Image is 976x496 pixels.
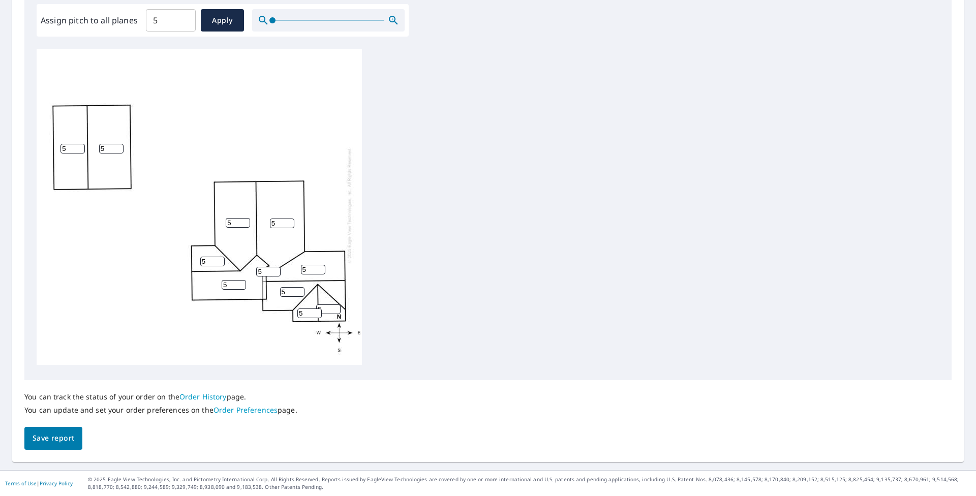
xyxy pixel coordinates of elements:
a: Terms of Use [5,480,37,487]
p: You can update and set your order preferences on the page. [24,406,297,415]
p: | [5,480,73,486]
label: Assign pitch to all planes [41,14,138,26]
p: © 2025 Eagle View Technologies, Inc. and Pictometry International Corp. All Rights Reserved. Repo... [88,476,971,491]
p: You can track the status of your order on the page. [24,392,297,401]
a: Order History [179,392,227,401]
a: Order Preferences [213,405,278,415]
a: Privacy Policy [40,480,73,487]
button: Save report [24,427,82,450]
span: Apply [209,14,236,27]
button: Apply [201,9,244,32]
input: 00.0 [146,6,196,35]
span: Save report [33,432,74,445]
